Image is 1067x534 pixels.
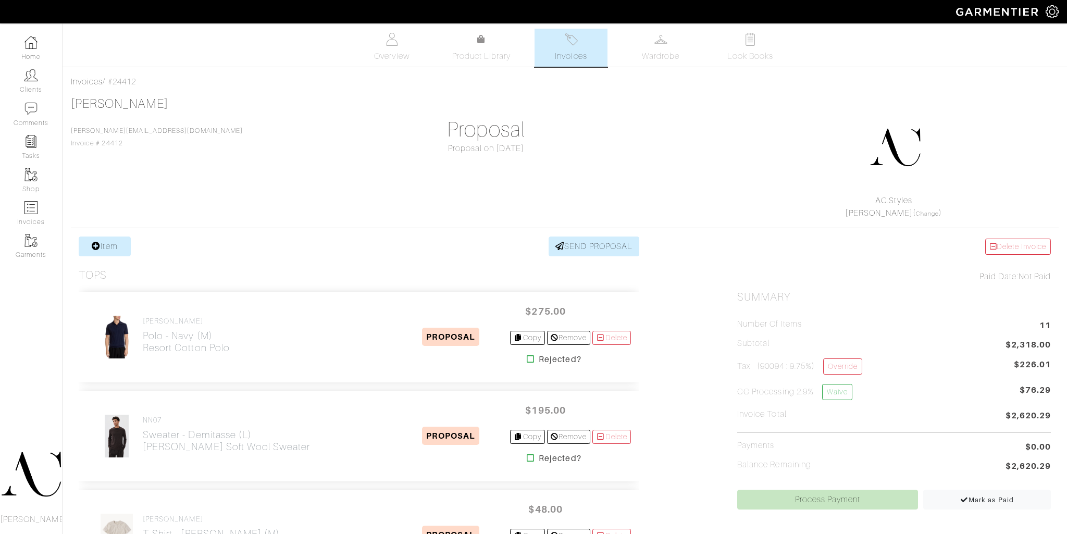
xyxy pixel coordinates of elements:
[979,272,1019,281] span: Paid Date:
[143,317,230,354] a: [PERSON_NAME] Polo - Navy (M)Resort Cotton Polo
[329,117,643,142] h1: Proposal
[642,50,679,63] span: Wardrobe
[744,33,757,46] img: todo-9ac3debb85659649dc8f770b8b6100bb5dab4b48dedcbae339e5042a72dfd3cc.svg
[24,69,38,82] img: clients-icon-6bae9207a08558b7cb47a8932f037763ab4055f8c8b6bfacd5dc20c3e0201464.png
[592,430,631,444] a: Delete
[737,319,802,329] h5: Number of Items
[624,29,697,67] a: Wardrobe
[143,429,311,453] h2: Sweater - Demitasse (L) [PERSON_NAME] Soft Wool Sweater
[452,50,511,63] span: Product Library
[923,490,1051,510] a: Mark as Paid
[24,135,38,148] img: reminder-icon-8004d30b9f0a5d33ae49ab947aed9ed385cf756f9e5892f1edd6e32f2345188e.png
[422,427,479,445] span: PROPOSAL
[737,291,1051,304] h2: Summary
[547,331,590,345] a: Remove
[737,358,862,375] h5: Tax (90094 : 9.75%)
[79,269,107,282] h3: Tops
[741,194,1046,219] div: ( )
[565,33,578,46] img: orders-27d20c2124de7fd6de4e0e44c1d41de31381a507db9b33961299e4e07d508b8c.svg
[1006,339,1051,353] span: $2,318.00
[951,3,1046,21] img: garmentier-logo-header-white-b43fb05a5012e4ada735d5af1a66efaba907eab6374d6393d1fbf88cb4ef424d.png
[71,127,243,134] a: [PERSON_NAME][EMAIL_ADDRESS][DOMAIN_NAME]
[737,409,787,419] h5: Invoice Total
[985,239,1051,255] a: Delete Invoice
[143,416,311,425] h4: NN07
[845,208,913,218] a: [PERSON_NAME]
[514,300,577,322] span: $275.00
[24,168,38,181] img: garments-icon-b7da505a4dc4fd61783c78ac3ca0ef83fa9d6f193b1c9dc38574b1d14d53ca28.png
[822,384,852,400] a: Waive
[555,50,587,63] span: Invoices
[329,142,643,155] div: Proposal on [DATE]
[737,270,1051,283] div: Not Paid
[143,416,311,453] a: NN07 Sweater - Demitasse (L)[PERSON_NAME] Soft Wool Sweater
[71,127,243,147] span: Invoice # 24412
[737,460,811,470] h5: Balance Remaining
[539,452,581,465] strong: Rejected?
[737,339,770,349] h5: Subtotal
[386,33,399,46] img: basicinfo-40fd8af6dae0f16599ec9e87c0ef1c0a1fdea2edbe929e3d69a839185d80c458.svg
[24,102,38,115] img: comment-icon-a0a6a9ef722e966f86d9cbdc48e553b5cf19dbc54f86b18d962a5391bc8f6eb6.png
[510,331,545,345] a: Copy
[514,498,577,520] span: $48.00
[1006,409,1051,424] span: $2,620.29
[510,430,545,444] a: Copy
[24,201,38,214] img: orders-icon-0abe47150d42831381b5fb84f609e132dff9fe21cb692f30cb5eec754e2cba89.png
[960,496,1014,504] span: Mark as Paid
[592,331,631,345] a: Delete
[539,353,581,366] strong: Rejected?
[24,36,38,49] img: dashboard-icon-dbcd8f5a0b271acd01030246c82b418ddd0df26cd7fceb0bd07c9910d44c42f6.png
[1014,358,1051,371] span: $226.01
[875,196,912,205] a: AC.Styles
[79,237,131,256] a: Item
[547,430,590,444] a: Remove
[374,50,409,63] span: Overview
[737,384,852,400] h5: CC Processing 2.9%
[1046,5,1059,18] img: gear-icon-white-bd11855cb880d31180b6d7d6211b90ccbf57a29d726f0c71d8c61bd08dd39cc2.png
[143,515,328,524] h4: [PERSON_NAME]
[869,121,921,173] img: DupYt8CPKc6sZyAt3svX5Z74.png
[823,358,862,375] a: Override
[71,97,168,110] a: [PERSON_NAME]
[99,315,134,359] img: uoUwuKZmudUfyuf2DDfWYdwM
[24,234,38,247] img: garments-icon-b7da505a4dc4fd61783c78ac3ca0ef83fa9d6f193b1c9dc38574b1d14d53ca28.png
[1020,384,1051,404] span: $76.29
[514,399,577,421] span: $195.00
[1006,460,1051,474] span: $2,620.29
[1039,319,1051,333] span: 11
[737,490,918,510] a: Process Payment
[737,441,774,451] h5: Payments
[143,330,230,354] h2: Polo - Navy (M) Resort Cotton Polo
[422,328,479,346] span: PROPOSAL
[143,317,230,326] h4: [PERSON_NAME]
[549,237,639,256] a: SEND PROPOSAL
[727,50,774,63] span: Look Books
[916,210,939,217] a: Change
[714,29,787,67] a: Look Books
[71,77,103,86] a: Invoices
[1025,441,1051,453] span: $0.00
[445,33,518,63] a: Product Library
[71,76,1059,88] div: / #24412
[535,29,607,67] a: Invoices
[104,414,129,458] img: cr7XqCMkeuT5e4tZR5deXEH4
[355,29,428,67] a: Overview
[654,33,667,46] img: wardrobe-487a4870c1b7c33e795ec22d11cfc2ed9d08956e64fb3008fe2437562e282088.svg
